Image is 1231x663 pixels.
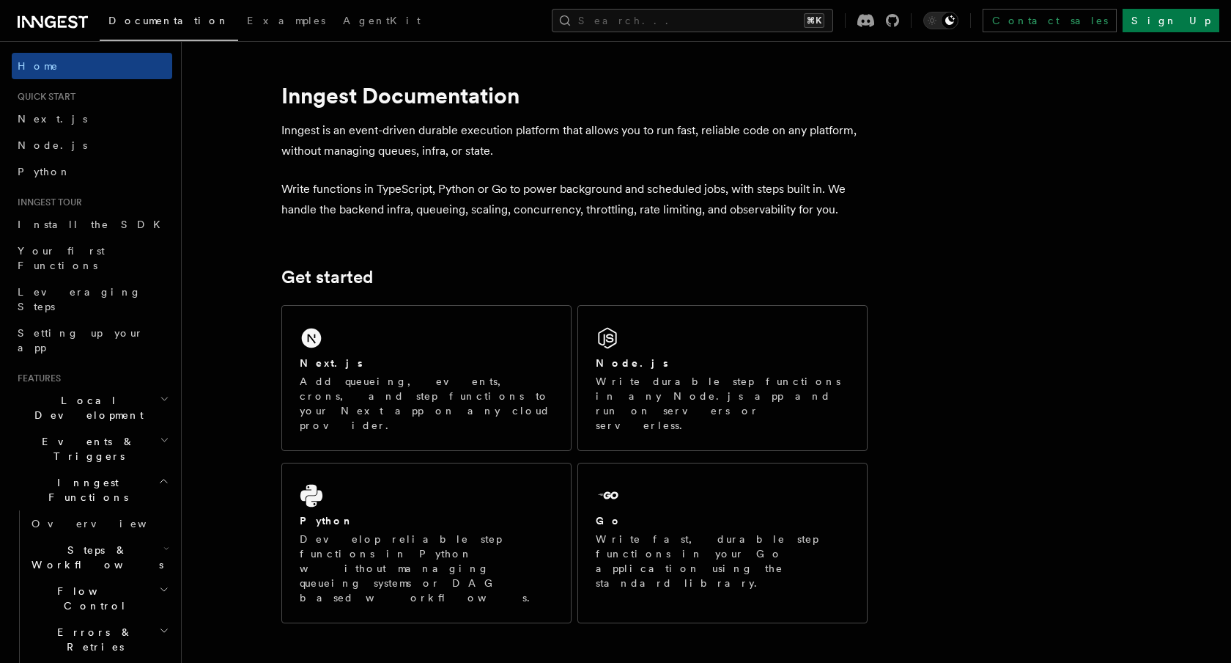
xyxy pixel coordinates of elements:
h2: Next.js [300,356,363,370]
a: Next.jsAdd queueing, events, crons, and step functions to your Next app on any cloud provider. [281,305,572,451]
a: PythonDevelop reliable step functions in Python without managing queueing systems or DAG based wo... [281,463,572,623]
p: Write fast, durable step functions in your Go application using the standard library. [596,532,849,590]
h2: Go [596,513,622,528]
span: Your first Functions [18,245,105,271]
h1: Inngest Documentation [281,82,868,109]
a: AgentKit [334,4,429,40]
span: Setting up your app [18,327,144,354]
a: Your first Functions [12,238,172,279]
a: Sign Up [1123,9,1219,32]
p: Write durable step functions in any Node.js app and run on servers or serverless. [596,374,849,433]
span: Python [18,166,71,177]
a: Documentation [100,4,238,41]
span: Leveraging Steps [18,286,141,312]
h2: Node.js [596,356,668,370]
a: Home [12,53,172,79]
p: Write functions in TypeScript, Python or Go to power background and scheduled jobs, with steps bu... [281,179,868,220]
p: Develop reliable step functions in Python without managing queueing systems or DAG based workflows. [300,532,553,605]
a: Overview [26,510,172,537]
button: Flow Control [26,578,172,619]
a: Contact sales [983,9,1117,32]
p: Add queueing, events, crons, and step functions to your Next app on any cloud provider. [300,374,553,433]
kbd: ⌘K [804,13,824,28]
span: Local Development [12,393,160,422]
span: Inngest tour [12,197,82,208]
span: Quick start [12,91,75,103]
a: Node.js [12,132,172,158]
h2: Python [300,513,354,528]
span: Errors & Retries [26,625,159,654]
a: GoWrite fast, durable step functions in your Go application using the standard library. [577,463,868,623]
button: Search...⌘K [552,9,833,32]
a: Next.js [12,106,172,132]
span: Steps & Workflows [26,543,163,572]
button: Events & Triggers [12,428,172,469]
button: Errors & Retries [26,619,172,660]
a: Leveraging Steps [12,279,172,320]
span: Events & Triggers [12,434,160,464]
span: Node.js [18,139,87,151]
span: Overview [32,518,182,530]
span: Flow Control [26,584,159,613]
p: Inngest is an event-driven durable execution platform that allows you to run fast, reliable code ... [281,120,868,161]
a: Python [12,158,172,185]
button: Steps & Workflows [26,537,172,578]
a: Examples [238,4,334,40]
a: Setting up your app [12,320,172,361]
span: AgentKit [343,15,421,26]
span: Documentation [108,15,229,26]
button: Toggle dark mode [923,12,958,29]
span: Install the SDK [18,219,169,230]
a: Install the SDK [12,211,172,238]
span: Home [18,59,59,73]
span: Examples [247,15,325,26]
span: Inngest Functions [12,475,158,505]
a: Get started [281,267,373,287]
a: Node.jsWrite durable step functions in any Node.js app and run on servers or serverless. [577,305,868,451]
span: Next.js [18,113,87,125]
button: Inngest Functions [12,469,172,510]
span: Features [12,373,61,384]
button: Local Development [12,387,172,428]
